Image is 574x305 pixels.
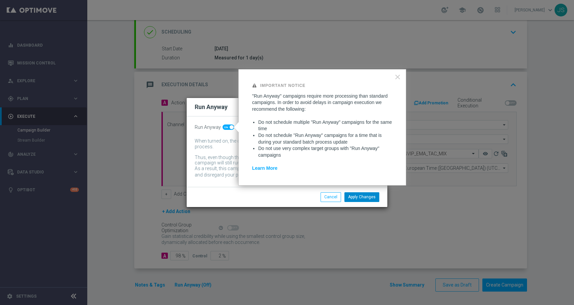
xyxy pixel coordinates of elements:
button: Apply Changes [344,192,379,202]
li: Do not use very complex target groups with "Run Anyway" campaigns [258,145,392,158]
a: Learn More [252,165,277,171]
span: Run Anyway [195,124,221,130]
strong: Important Notice [260,83,305,88]
div: Thus, even though the batch-data process might not be complete by then, the campaign will still r... [195,155,369,166]
button: Cancel [321,192,341,202]
li: Do not schedule "Run Anyway" campaigns for a time that is during your standard batch process update [258,132,392,145]
div: When turned on, the campaign will be executed regardless of your site's batch-data process. [195,138,369,150]
button: Close [394,71,401,82]
div: As a result, this campaign might include customers whose data has been changed and disregard your... [195,166,369,179]
li: Do not schedule multiple "Run Anyway" campaigns for the same time [258,119,392,132]
h2: Run Anyway [195,103,228,111]
p: "Run Anyway" campaigns require more processing than standard campaigns. In order to avoid delays ... [252,93,392,113]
